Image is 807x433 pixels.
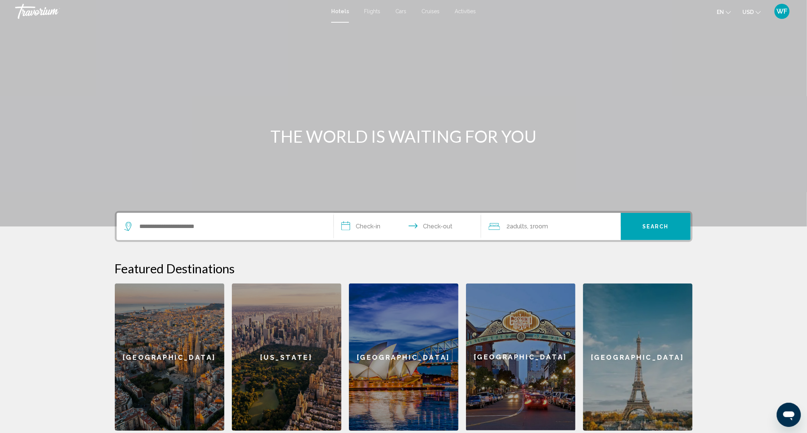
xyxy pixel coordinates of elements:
[621,213,691,240] button: Search
[642,224,669,230] span: Search
[742,6,761,17] button: Change currency
[349,284,458,431] a: [GEOGRAPHIC_DATA]
[455,8,476,14] a: Activities
[334,213,481,240] button: Check in and out dates
[421,8,440,14] a: Cruises
[742,9,754,15] span: USD
[533,223,548,230] span: Room
[395,8,406,14] a: Cars
[583,284,693,431] a: [GEOGRAPHIC_DATA]
[466,284,576,431] a: [GEOGRAPHIC_DATA]
[777,8,788,15] span: WF
[364,8,380,14] a: Flights
[507,221,528,232] span: 2
[15,4,324,19] a: Travorium
[117,213,691,240] div: Search widget
[777,403,801,427] iframe: Button to launch messaging window
[331,8,349,14] a: Hotels
[528,221,548,232] span: , 1
[717,9,724,15] span: en
[717,6,731,17] button: Change language
[115,261,693,276] h2: Featured Destinations
[262,126,545,146] h1: THE WORLD IS WAITING FOR YOU
[481,213,621,240] button: Travelers: 2 adults, 0 children
[772,3,792,19] button: User Menu
[115,284,224,431] a: [GEOGRAPHIC_DATA]
[510,223,528,230] span: Adults
[466,284,576,430] div: [GEOGRAPHIC_DATA]
[232,284,341,431] a: [US_STATE]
